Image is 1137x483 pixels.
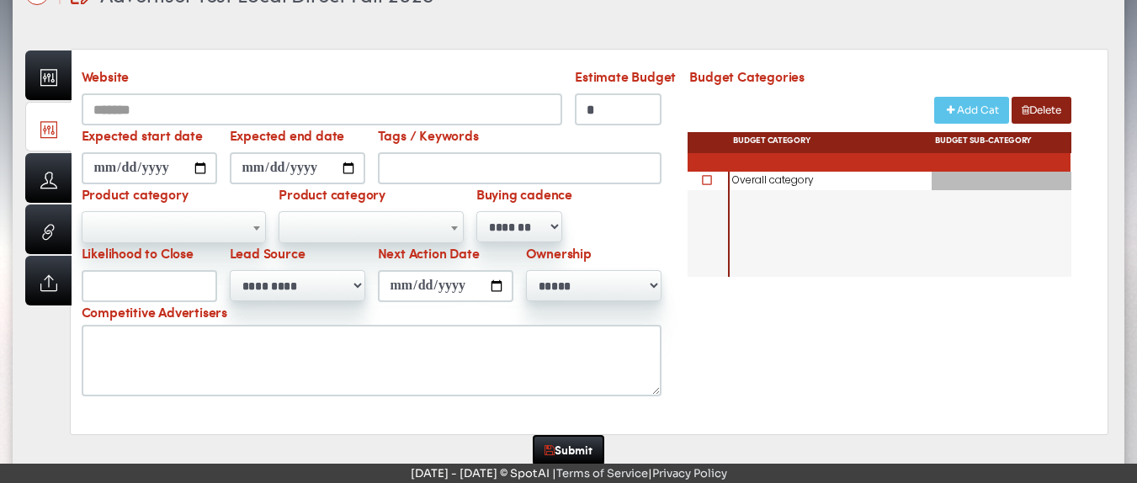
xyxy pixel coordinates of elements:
button: Submit [533,435,604,465]
label: Website [82,66,130,89]
label: Expected end date [230,125,345,148]
label: Ownership [526,243,592,266]
label: Competitive Advertisers [82,302,227,325]
button: Add Cat [934,97,1009,124]
label: Estimate Budget [575,66,661,89]
label: Product category [279,184,385,207]
button: Delete [1012,97,1071,124]
span: Budget Category [733,135,810,147]
a: Terms of Service [556,466,648,480]
a: Privacy Policy [652,466,727,480]
label: Budget Categories [689,66,805,89]
div: Overall category [732,175,928,185]
label: Tags / Keywords [378,125,479,148]
label: Product category [82,184,189,207]
span: Budget Sub-Category [935,135,1032,147]
label: Likelihood to Close [82,243,194,266]
label: Lead Source [230,243,306,266]
label: Buying cadence [476,184,562,207]
label: Expected start date [82,125,203,148]
label: Next Action Date [378,243,480,266]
